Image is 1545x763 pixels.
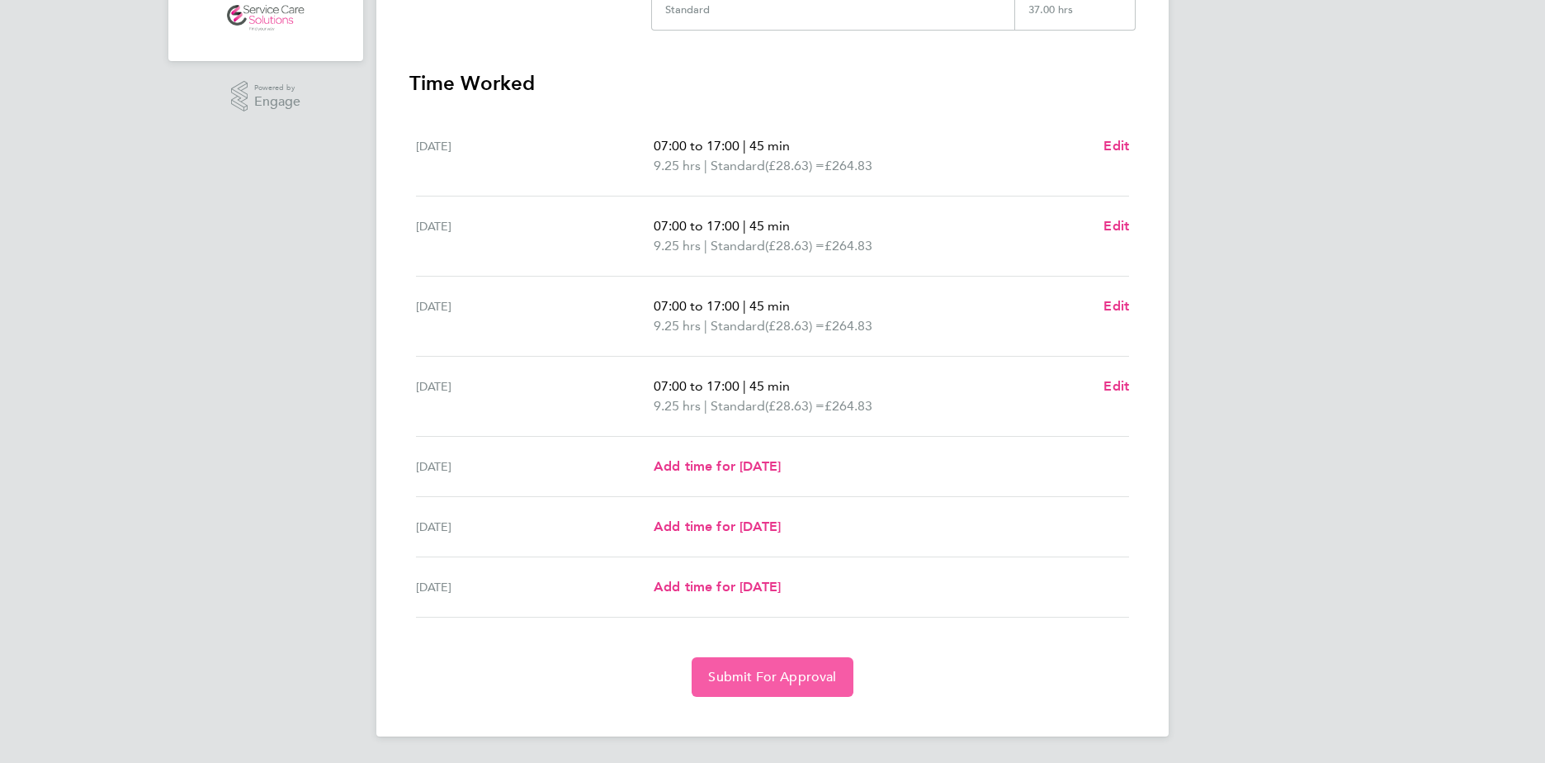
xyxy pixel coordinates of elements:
span: Edit [1103,218,1129,234]
a: Powered byEngage [231,81,301,112]
span: £264.83 [824,238,872,254]
span: Add time for [DATE] [654,579,781,595]
span: (£28.63) = [765,398,824,414]
img: servicecare-logo-retina.png [227,5,305,31]
span: 9.25 hrs [654,398,701,414]
span: 9.25 hrs [654,238,701,254]
span: £264.83 [824,158,872,173]
span: Powered by [254,81,300,95]
span: 45 min [749,138,790,154]
span: 07:00 to 17:00 [654,138,739,154]
span: Standard [711,316,765,336]
div: [DATE] [416,457,654,476]
span: 45 min [749,298,790,314]
a: Add time for [DATE] [654,577,781,597]
button: Submit For Approval [692,657,853,697]
span: (£28.63) = [765,238,824,254]
span: | [743,378,746,394]
span: | [704,318,707,334]
div: 37.00 hrs [1014,3,1135,30]
span: Edit [1103,298,1129,314]
span: £264.83 [824,398,872,414]
span: 07:00 to 17:00 [654,218,739,234]
span: Add time for [DATE] [654,458,781,474]
span: Submit For Approval [708,669,836,685]
span: 07:00 to 17:00 [654,378,739,394]
div: [DATE] [416,517,654,537]
span: 07:00 to 17:00 [654,298,739,314]
div: [DATE] [416,136,654,176]
span: 45 min [749,218,790,234]
a: Go to home page [188,5,343,31]
div: [DATE] [416,377,654,416]
a: Edit [1103,377,1129,396]
span: Standard [711,236,765,256]
a: Edit [1103,216,1129,236]
span: (£28.63) = [765,158,824,173]
div: [DATE] [416,577,654,597]
span: 9.25 hrs [654,158,701,173]
a: Add time for [DATE] [654,457,781,476]
div: [DATE] [416,296,654,336]
span: Engage [254,95,300,109]
span: Add time for [DATE] [654,519,781,534]
span: £264.83 [824,318,872,334]
div: [DATE] [416,216,654,256]
span: 9.25 hrs [654,318,701,334]
span: | [704,238,707,254]
span: Edit [1103,378,1129,394]
span: 45 min [749,378,790,394]
a: Edit [1103,136,1129,156]
span: | [743,138,746,154]
div: Standard [665,3,710,17]
span: (£28.63) = [765,318,824,334]
span: | [743,218,746,234]
a: Add time for [DATE] [654,517,781,537]
span: Edit [1103,138,1129,154]
a: Edit [1103,296,1129,316]
h3: Time Worked [409,70,1136,97]
span: | [704,398,707,414]
span: Standard [711,396,765,416]
span: Standard [711,156,765,176]
span: | [743,298,746,314]
span: | [704,158,707,173]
